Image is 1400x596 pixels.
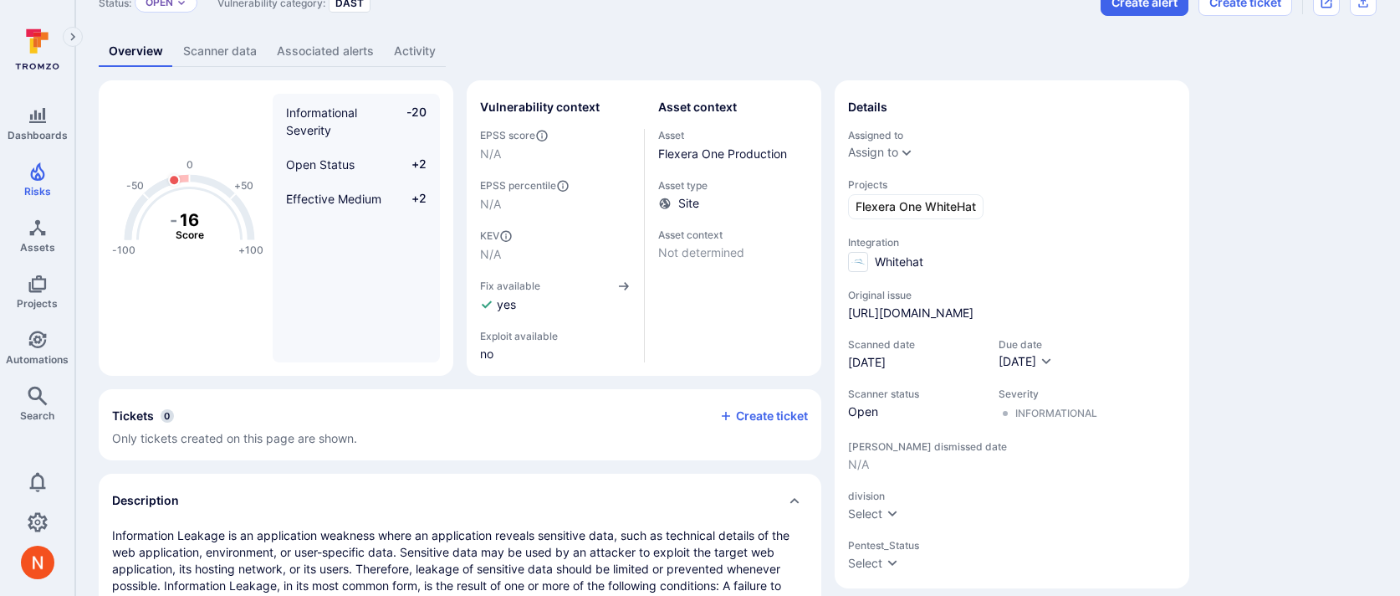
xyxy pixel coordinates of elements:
span: EPSS percentile [480,179,631,193]
span: N/A [480,196,631,213]
span: [DATE] [848,354,982,371]
span: Informational Severity [286,105,357,137]
span: Original issue [848,289,1176,301]
h2: Asset context [658,99,737,116]
span: [PERSON_NAME] dismissed date [848,440,1176,453]
a: Flexera One WhiteHat [848,194,984,219]
span: Risks [24,185,51,198]
span: +2 [395,190,427,208]
span: Asset type [658,179,809,192]
text: -100 [112,244,135,256]
span: N/A [480,146,631,162]
a: Flexera One Production [658,146,787,161]
span: Whitehat [875,254,923,270]
button: Assign to [848,146,898,159]
div: Select [848,555,882,572]
span: Assets [20,241,55,254]
g: The vulnerability score is based on the parameters defined in the settings [156,210,223,242]
span: Scanner status [848,388,982,400]
span: Not determined [658,244,809,261]
div: Collapse description [99,474,821,527]
span: Open [848,403,982,420]
span: +2 [395,156,427,173]
span: Asset [658,129,809,141]
section: tickets card [99,389,821,460]
span: Severity [999,388,1097,400]
span: [DATE] [999,354,1036,368]
h2: Description [112,492,179,509]
text: Score [176,229,204,241]
span: EPSS score [480,129,631,142]
span: Scanned date [848,338,982,351]
button: Create ticket [719,408,808,424]
img: ACg8ocIprwjrgDQnDsNSk9Ghn5p5-B8DpAKWoJ5Gi9syOE4K59tr4Q=s96-c [21,546,54,579]
text: 0 [186,159,193,172]
a: Scanner data [173,36,267,67]
span: 0 [161,409,174,423]
span: Automations [6,353,69,366]
span: Assigned to [848,129,1176,141]
span: Open Status [286,157,355,172]
h2: Vulnerability context [480,99,600,116]
span: yes [497,296,516,313]
span: Asset context [658,229,809,241]
div: Select [848,506,882,522]
span: Flexera One WhiteHat [856,198,976,215]
tspan: - [170,210,177,230]
div: Vulnerability tabs [99,36,1377,67]
span: Due date [999,338,1053,351]
span: Projects [17,297,58,310]
a: Activity [384,36,446,67]
tspan: 16 [180,210,199,230]
span: Pentest_Status [848,539,1176,552]
span: N/A [848,456,1176,473]
i: Expand navigation menu [67,30,79,44]
span: N/A [480,246,631,263]
section: details card [835,80,1189,588]
span: Only tickets created on this page are shown. [112,431,357,445]
span: Fix available [480,280,540,292]
a: [URL][DOMAIN_NAME] [848,305,973,321]
div: Neeren Patki [21,546,54,579]
span: division [848,490,1176,502]
span: Search [20,409,54,422]
button: Select [848,555,899,572]
h2: Details [848,99,887,116]
span: Projects [848,178,1176,191]
text: -50 [126,180,144,193]
div: Due date field [999,338,1053,371]
button: [DATE] [999,354,1053,371]
span: Integration [848,236,1176,249]
text: +100 [238,244,263,256]
span: Exploit available [480,330,558,342]
a: Associated alerts [267,36,384,67]
span: Dashboards [8,129,68,141]
div: Informational [1015,407,1097,420]
a: Overview [99,36,173,67]
text: +50 [234,180,253,193]
span: Site [678,195,699,212]
span: -20 [395,104,427,139]
div: Collapse [99,389,821,460]
h2: Tickets [112,408,154,424]
span: Effective Medium [286,192,381,206]
button: Expand navigation menu [63,27,83,47]
span: no [480,346,631,362]
button: Expand dropdown [900,146,913,159]
button: Select [848,506,899,522]
span: KEV [480,229,631,243]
